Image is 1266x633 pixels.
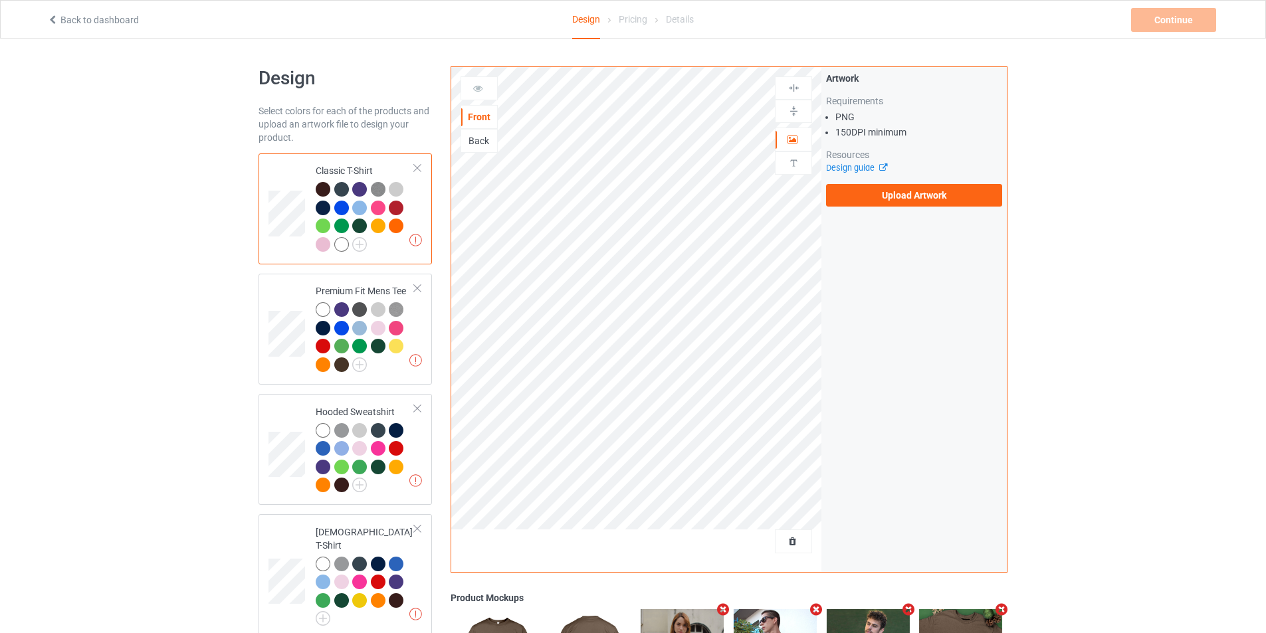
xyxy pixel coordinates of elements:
img: svg+xml;base64,PD94bWwgdmVyc2lvbj0iMS4wIiBlbmNvZGluZz0iVVRGLTgiPz4KPHN2ZyB3aWR0aD0iMjJweCIgaGVpZ2... [352,237,367,252]
i: Remove mockup [994,602,1010,616]
div: Artwork [826,72,1002,85]
div: Pricing [619,1,647,38]
div: Design [572,1,600,39]
div: Select colors for each of the products and upload an artwork file to design your product. [259,104,432,144]
img: exclamation icon [409,608,422,620]
a: Back to dashboard [47,15,139,25]
img: svg%3E%0A [788,105,800,118]
img: svg+xml;base64,PD94bWwgdmVyc2lvbj0iMS4wIiBlbmNvZGluZz0iVVRGLTgiPz4KPHN2ZyB3aWR0aD0iMjJweCIgaGVpZ2... [352,357,367,372]
div: Hooded Sweatshirt [259,394,432,505]
li: PNG [835,110,1002,124]
div: Back [461,134,497,147]
img: svg%3E%0A [788,82,800,94]
div: Front [461,110,497,124]
div: Details [666,1,694,38]
label: Upload Artwork [826,184,1002,207]
div: Resources [826,148,1002,161]
img: exclamation icon [409,354,422,367]
div: Premium Fit Mens Tee [259,274,432,385]
img: heather_texture.png [371,182,385,197]
img: svg+xml;base64,PD94bWwgdmVyc2lvbj0iMS4wIiBlbmNvZGluZz0iVVRGLTgiPz4KPHN2ZyB3aWR0aD0iMjJweCIgaGVpZ2... [316,611,330,626]
img: exclamation icon [409,234,422,246]
img: svg%3E%0A [788,157,800,169]
div: [DEMOGRAPHIC_DATA] T-Shirt [316,525,415,622]
div: Hooded Sweatshirt [316,405,415,492]
img: heather_texture.png [389,302,403,317]
h1: Design [259,66,432,90]
a: Design guide [826,163,887,173]
li: 150 DPI minimum [835,126,1002,139]
div: Premium Fit Mens Tee [316,284,415,371]
img: svg+xml;base64,PD94bWwgdmVyc2lvbj0iMS4wIiBlbmNvZGluZz0iVVRGLTgiPz4KPHN2ZyB3aWR0aD0iMjJweCIgaGVpZ2... [352,478,367,492]
div: Product Mockups [451,591,1007,604]
img: exclamation icon [409,474,422,487]
div: Classic T-Shirt [316,164,415,250]
i: Remove mockup [900,602,917,616]
i: Remove mockup [715,602,732,616]
div: Classic T-Shirt [259,153,432,264]
i: Remove mockup [807,602,824,616]
div: Requirements [826,94,1002,108]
